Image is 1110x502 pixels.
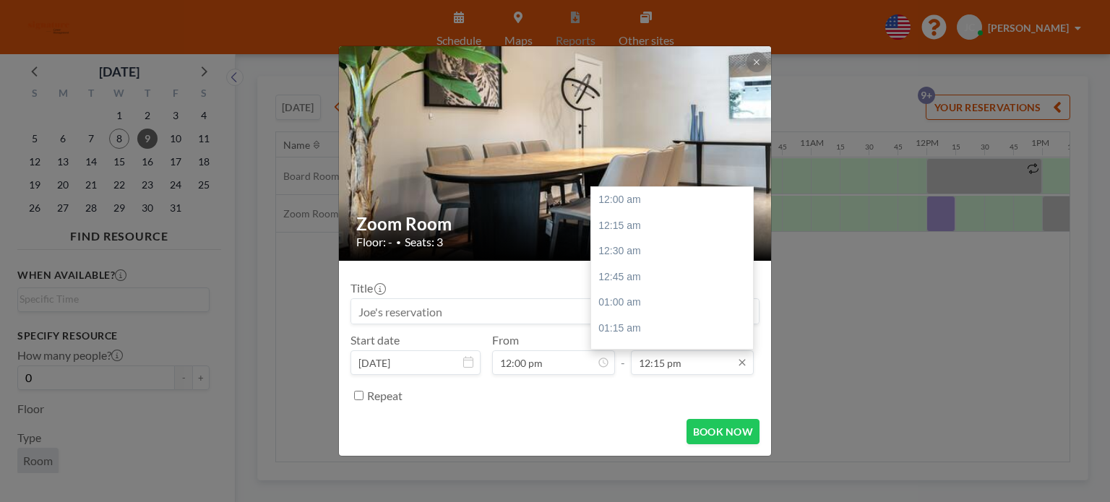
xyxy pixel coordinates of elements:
[405,235,443,249] span: Seats: 3
[356,235,392,249] span: Floor: -
[350,333,400,347] label: Start date
[356,213,755,235] h2: Zoom Room
[591,264,760,290] div: 12:45 am
[351,299,759,324] input: Joe's reservation
[492,333,519,347] label: From
[591,238,760,264] div: 12:30 am
[591,213,760,239] div: 12:15 am
[591,187,760,213] div: 12:00 am
[591,290,760,316] div: 01:00 am
[687,419,760,444] button: BOOK NOW
[339,9,773,298] img: 537.jpg
[591,316,760,342] div: 01:15 am
[367,389,403,403] label: Repeat
[621,338,625,370] span: -
[396,237,401,248] span: •
[350,281,384,295] label: Title
[591,342,760,368] div: 01:30 am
